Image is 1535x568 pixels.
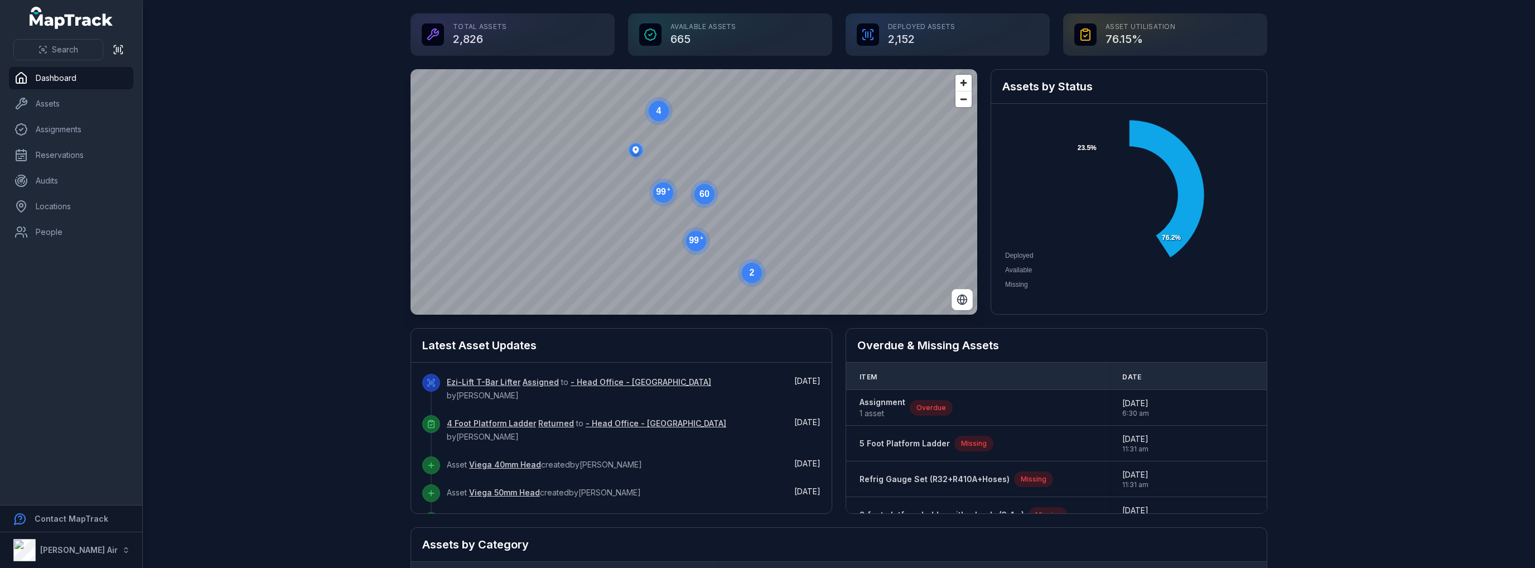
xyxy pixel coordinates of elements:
[1002,79,1256,94] h2: Assets by Status
[910,400,953,416] div: Overdue
[954,436,993,451] div: Missing
[9,67,133,89] a: Dashboard
[1005,281,1028,288] span: Missing
[469,487,540,498] a: Viega 50mm Head
[447,377,711,400] span: to by [PERSON_NAME]
[794,376,820,386] span: [DATE]
[860,397,905,419] a: Assignment1 asset
[955,75,972,91] button: Zoom in
[860,397,905,408] strong: Assignment
[9,93,133,115] a: Assets
[1005,266,1032,274] span: Available
[422,338,820,353] h2: Latest Asset Updates
[538,418,574,429] a: Returned
[750,268,755,277] text: 2
[469,459,541,470] a: Viega 40mm Head
[667,186,670,192] tspan: +
[1005,252,1034,259] span: Deployed
[1029,507,1068,523] div: Missing
[794,417,820,427] span: [DATE]
[1122,398,1149,409] span: [DATE]
[1014,471,1053,487] div: Missing
[1122,409,1149,418] span: 6:30 am
[411,69,977,315] canvas: Map
[794,376,820,386] time: 8/22/2025, 6:27:58 AM
[656,186,670,196] text: 99
[9,118,133,141] a: Assignments
[1122,398,1149,418] time: 8/22/2025, 6:30:00 AM
[586,418,726,429] a: - Head Office - [GEOGRAPHIC_DATA]
[794,459,820,468] span: [DATE]
[857,338,1256,353] h2: Overdue & Missing Assets
[689,235,703,245] text: 99
[699,189,709,199] text: 60
[1122,480,1148,489] span: 11:31 am
[9,170,133,192] a: Audits
[447,488,641,497] span: Asset created by [PERSON_NAME]
[447,418,536,429] a: 4 Foot Platform Ladder
[794,417,820,427] time: 8/22/2025, 6:06:52 AM
[794,487,820,496] time: 8/21/2025, 5:00:02 PM
[860,438,950,449] a: 5 Foot Platform Ladder
[860,474,1010,485] a: Refrig Gauge Set (R32+R410A+Hoses)
[1122,469,1148,489] time: 8/13/2025, 11:31:22 AM
[860,408,905,419] span: 1 asset
[794,459,820,468] time: 8/21/2025, 5:00:42 PM
[35,514,108,523] strong: Contact MapTrack
[447,460,642,469] span: Asset created by [PERSON_NAME]
[13,39,103,60] button: Search
[447,418,726,441] span: to by [PERSON_NAME]
[1122,434,1148,445] span: [DATE]
[422,537,1256,552] h2: Assets by Category
[1122,505,1148,516] span: [DATE]
[952,289,973,310] button: Switch to Satellite View
[9,144,133,166] a: Reservations
[40,545,118,555] strong: [PERSON_NAME] Air
[9,195,133,218] a: Locations
[30,7,113,29] a: MapTrack
[1122,469,1148,480] span: [DATE]
[860,373,877,382] span: Item
[447,377,520,388] a: Ezi-Lift T-Bar Lifter
[9,221,133,243] a: People
[794,487,820,496] span: [DATE]
[52,44,78,55] span: Search
[523,377,559,388] a: Assigned
[571,377,711,388] a: - Head Office - [GEOGRAPHIC_DATA]
[1122,445,1148,454] span: 11:31 am
[1122,505,1148,525] time: 8/13/2025, 11:31:22 AM
[1122,373,1141,382] span: Date
[860,509,1024,521] a: 8 foot platform ladder with wheels (3.4m)
[657,106,662,115] text: 4
[700,235,703,241] tspan: +
[955,91,972,107] button: Zoom out
[1122,434,1148,454] time: 8/13/2025, 11:31:22 AM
